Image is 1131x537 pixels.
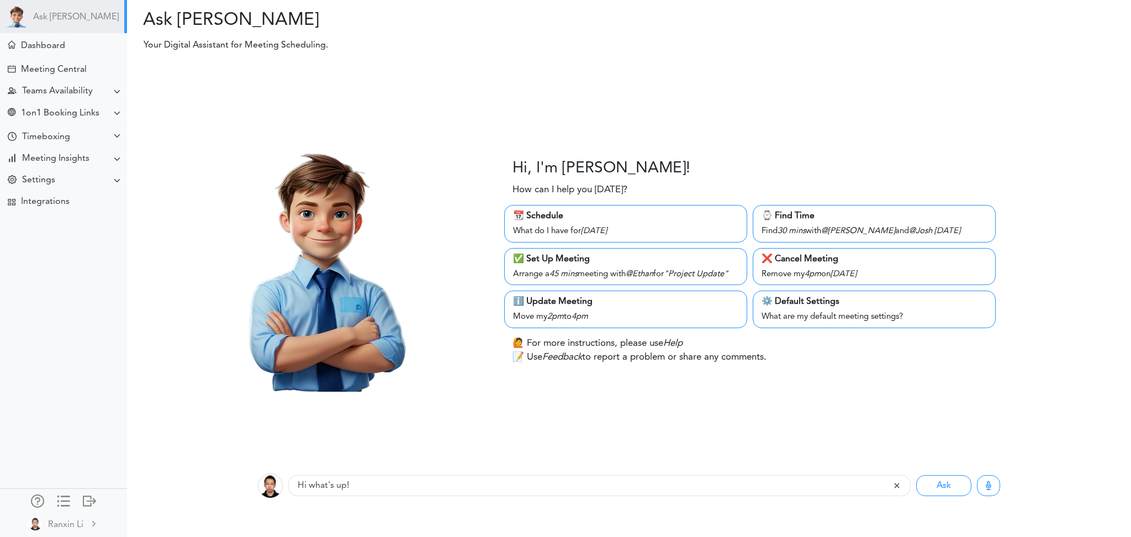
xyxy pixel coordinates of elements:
i: Help [663,339,683,348]
div: 1on1 Booking Links [21,108,99,119]
div: Meeting Dashboard [8,41,15,49]
div: Meeting Central [21,65,87,75]
h2: Ask [PERSON_NAME] [135,10,621,31]
p: Your Digital Assistant for Meeting Scheduling. [136,39,839,52]
img: Powered by TEAMCAL AI [6,6,28,28]
img: Z [258,473,283,498]
div: Meeting Insights [22,154,89,164]
div: Arrange a meeting with for [513,266,738,281]
img: Z [29,517,42,530]
a: Ranxin Li [1,511,126,536]
i: "Project Update" [664,270,728,278]
div: Integrations [21,197,70,207]
i: 2pm [547,313,564,321]
div: What do I have for [513,223,738,238]
img: Theo.png [192,133,451,392]
div: Timeboxing [22,132,70,143]
div: ✅ Set Up Meeting [513,252,738,266]
p: 📝 Use to report a problem or share any comments. [512,350,767,365]
div: Settings [22,175,55,186]
div: TEAMCAL AI Workflow Apps [8,198,15,206]
div: ⚙️ Default Settings [762,295,987,308]
div: What are my default meeting settings? [762,308,987,324]
div: Create Meeting [8,65,15,73]
div: Dashboard [21,41,65,51]
i: 4pm [572,313,588,321]
div: Manage Members and Externals [31,494,44,506]
a: Ask [PERSON_NAME] [33,12,119,23]
div: ℹ️ Update Meeting [513,295,738,308]
div: Find with and [762,223,987,238]
div: ⌚️ Find Time [762,209,987,223]
i: @[PERSON_NAME] [821,227,895,235]
a: Change side menu [57,494,70,510]
div: Ranxin Li [48,518,83,531]
i: @Ethan [626,270,653,278]
i: Feedback [542,352,582,362]
a: Manage Members and Externals [31,494,44,510]
h3: Hi, I'm [PERSON_NAME]! [512,160,690,178]
div: 📆 Schedule [513,209,738,223]
div: Log out [83,494,96,506]
p: 🙋 For more instructions, please use [512,336,683,351]
div: Teams Availability [22,86,93,97]
div: Move my to [513,308,738,324]
i: [DATE] [581,227,607,235]
p: How can I help you [DATE]? [512,183,627,197]
i: 45 mins [549,270,578,278]
div: Show only icons [57,494,70,506]
i: [DATE] [934,227,960,235]
i: 30 mins [778,227,806,235]
div: ❌ Cancel Meeting [762,252,987,266]
i: @Josh [909,227,932,235]
button: Ask [916,475,971,496]
div: Share Meeting Link [8,108,15,119]
i: 4pm [805,270,821,278]
div: Time Your Goals [8,132,17,143]
i: [DATE] [831,270,857,278]
div: Remove my on [762,266,987,281]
